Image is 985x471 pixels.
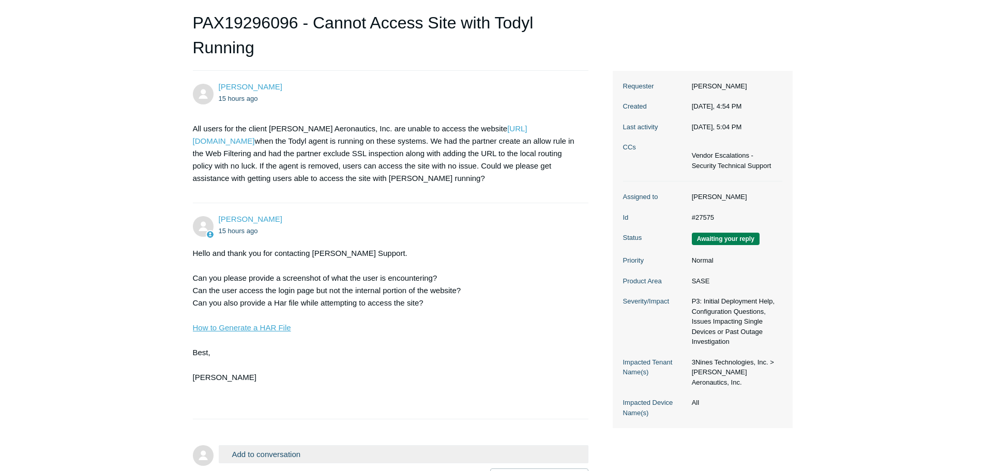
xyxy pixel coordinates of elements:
[623,296,687,307] dt: Severity/Impact
[193,10,589,71] h1: PAX19296096 - Cannot Access Site with Todyl Running
[692,123,742,131] time: 08/20/2025, 17:04
[219,95,258,102] time: 08/20/2025, 16:54
[623,142,687,153] dt: CCs
[219,227,258,235] time: 08/20/2025, 17:04
[623,255,687,266] dt: Priority
[193,124,527,145] a: [URL][DOMAIN_NAME]
[623,122,687,132] dt: Last activity
[687,255,782,266] dd: Normal
[692,102,742,110] time: 08/20/2025, 16:54
[623,81,687,92] dt: Requester
[687,276,782,286] dd: SASE
[692,150,777,171] li: Vendor Escalations - Security Technical Support
[193,123,579,185] p: All users for the client [PERSON_NAME] Aeronautics, Inc. are unable to access the website when th...
[623,276,687,286] dt: Product Area
[623,101,687,112] dt: Created
[219,215,282,223] span: Kris Haire
[219,82,282,91] a: [PERSON_NAME]
[623,192,687,202] dt: Assigned to
[687,296,782,347] dd: P3: Initial Deployment Help, Configuration Questions, Issues Impacting Single Devices or Past Out...
[692,233,760,245] span: We are waiting for you to respond
[193,247,579,408] div: Hello and thank you for contacting [PERSON_NAME] Support. Can you please provide a screenshot of ...
[623,357,687,377] dt: Impacted Tenant Name(s)
[219,215,282,223] a: [PERSON_NAME]
[623,212,687,223] dt: Id
[193,323,291,332] a: How to Generate a HAR File
[687,212,782,223] dd: #27575
[219,445,589,463] button: Add to conversation
[687,192,782,202] dd: [PERSON_NAME]
[687,357,782,388] dd: 3Nines Technologies, Inc. > [PERSON_NAME] Aeronautics, Inc.
[623,398,687,418] dt: Impacted Device Name(s)
[687,398,782,408] dd: All
[687,81,782,92] dd: [PERSON_NAME]
[219,82,282,91] span: Nicholas Robinson
[623,233,687,243] dt: Status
